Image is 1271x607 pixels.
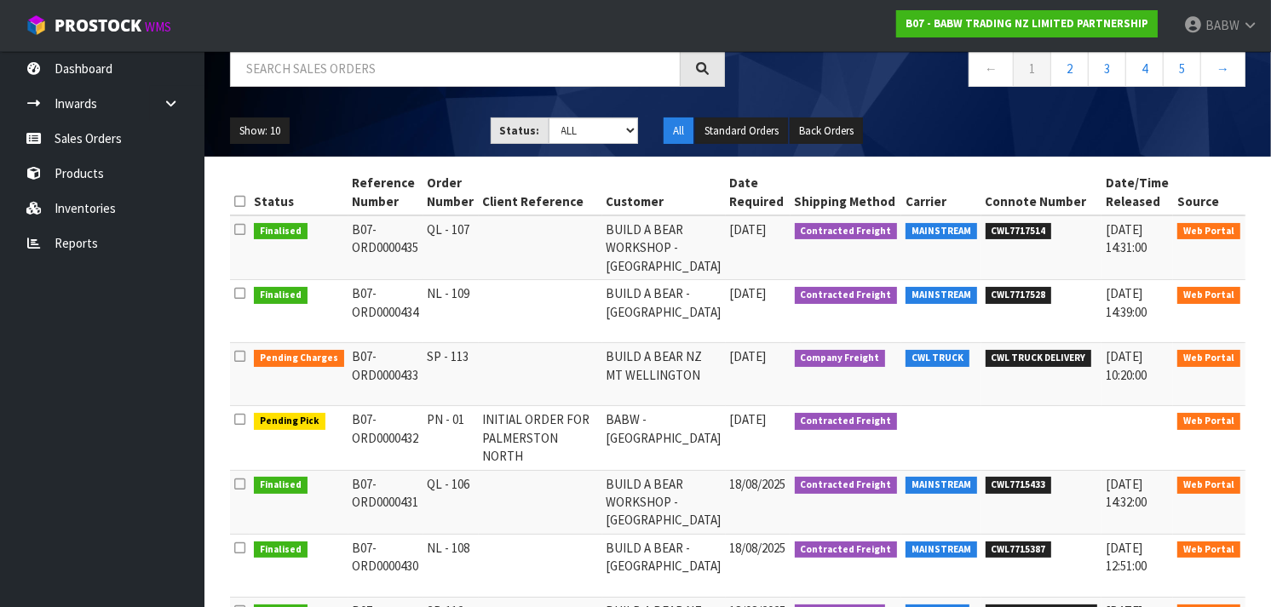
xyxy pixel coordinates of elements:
[423,215,479,280] td: QL - 107
[348,470,423,534] td: B07-ORD0000431
[254,541,308,558] span: Finalised
[423,470,479,534] td: QL - 106
[986,350,1092,367] span: CWL TRUCK DELIVERY
[695,117,788,145] button: Standard Orders
[751,50,1245,92] nav: Page navigation
[55,14,141,37] span: ProStock
[986,477,1052,494] span: CWL7715433
[790,117,863,145] button: Back Orders
[348,215,423,280] td: B07-ORD0000435
[500,123,540,138] strong: Status:
[795,477,898,494] span: Contracted Freight
[250,169,348,215] th: Status
[901,169,981,215] th: Carrier
[348,406,423,470] td: B07-ORD0000432
[906,477,977,494] span: MAINSTREAM
[906,287,977,304] span: MAINSTREAM
[348,343,423,406] td: B07-ORD0000433
[1173,169,1245,215] th: Source
[1106,540,1147,574] span: [DATE] 12:51:00
[906,16,1148,31] strong: B07 - BABW TRADING NZ LIMITED PARTNERSHIP
[986,287,1052,304] span: CWL7717528
[602,534,726,597] td: BUILD A BEAR - [GEOGRAPHIC_DATA]
[1177,413,1240,430] span: Web Portal
[423,343,479,406] td: SP - 113
[1106,221,1147,255] span: [DATE] 14:31:00
[981,169,1102,215] th: Connote Number
[986,541,1052,558] span: CWL7715387
[254,287,308,304] span: Finalised
[254,413,325,430] span: Pending Pick
[1177,223,1240,240] span: Web Portal
[906,350,969,367] span: CWL TRUCK
[602,406,726,470] td: BABW - [GEOGRAPHIC_DATA]
[730,411,767,427] span: [DATE]
[1177,477,1240,494] span: Web Portal
[1101,169,1173,215] th: Date/Time Released
[602,169,726,215] th: Customer
[795,223,898,240] span: Contracted Freight
[479,169,602,215] th: Client Reference
[1106,348,1147,382] span: [DATE] 10:20:00
[730,540,786,556] span: 18/08/2025
[26,14,47,36] img: cube-alt.png
[254,477,308,494] span: Finalised
[1106,476,1147,510] span: [DATE] 14:32:00
[145,19,171,35] small: WMS
[795,350,886,367] span: Company Freight
[1125,50,1164,87] a: 4
[423,280,479,343] td: NL - 109
[1163,50,1201,87] a: 5
[602,215,726,280] td: BUILD A BEAR WORKSHOP - [GEOGRAPHIC_DATA]
[795,413,898,430] span: Contracted Freight
[348,169,423,215] th: Reference Number
[730,348,767,364] span: [DATE]
[986,223,1052,240] span: CWL7717514
[791,169,902,215] th: Shipping Method
[602,280,726,343] td: BUILD A BEAR - [GEOGRAPHIC_DATA]
[969,50,1014,87] a: ←
[602,343,726,406] td: BUILD A BEAR NZ MT WELLINGTON
[1177,350,1240,367] span: Web Portal
[1200,50,1245,87] a: →
[664,117,693,145] button: All
[1013,50,1051,87] a: 1
[1050,50,1089,87] a: 2
[348,534,423,597] td: B07-ORD0000430
[348,280,423,343] td: B07-ORD0000434
[1177,541,1240,558] span: Web Portal
[795,287,898,304] span: Contracted Freight
[254,223,308,240] span: Finalised
[230,50,681,87] input: Search sales orders
[730,221,767,238] span: [DATE]
[254,350,344,367] span: Pending Charges
[602,470,726,534] td: BUILD A BEAR WORKSHOP - [GEOGRAPHIC_DATA]
[479,406,602,470] td: INITIAL ORDER FOR PALMERSTON NORTH
[730,285,767,301] span: [DATE]
[730,476,786,492] span: 18/08/2025
[795,541,898,558] span: Contracted Freight
[1205,17,1239,33] span: BABW
[1106,285,1147,319] span: [DATE] 14:39:00
[230,117,290,145] button: Show: 10
[726,169,791,215] th: Date Required
[1088,50,1126,87] a: 3
[906,223,977,240] span: MAINSTREAM
[1177,287,1240,304] span: Web Portal
[423,534,479,597] td: NL - 108
[906,541,977,558] span: MAINSTREAM
[423,406,479,470] td: PN - 01
[423,169,479,215] th: Order Number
